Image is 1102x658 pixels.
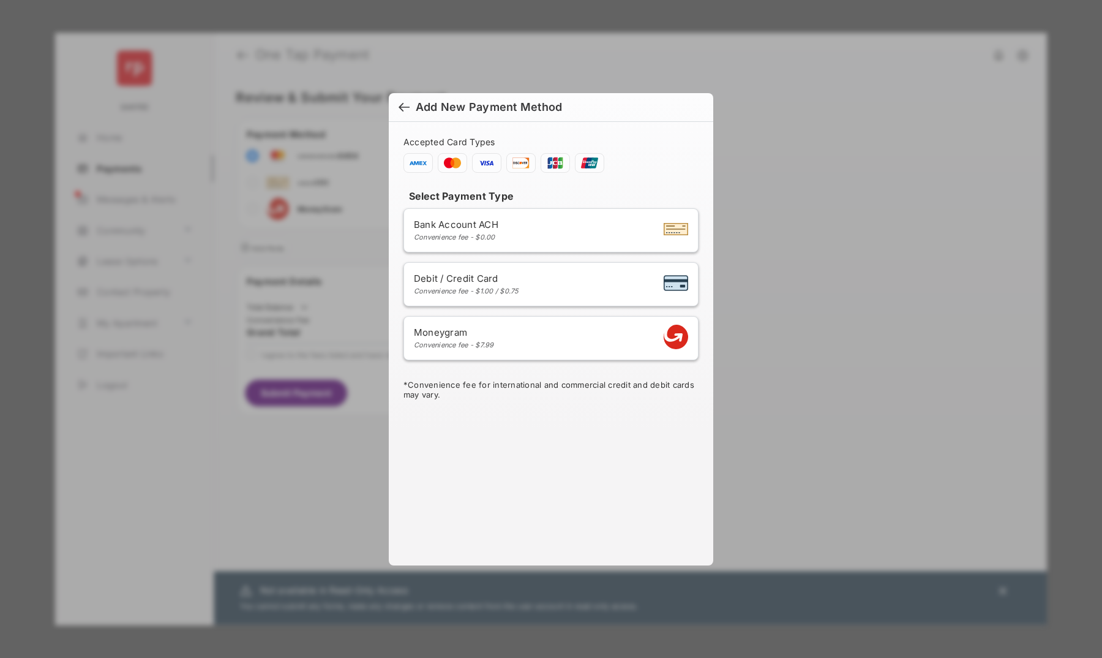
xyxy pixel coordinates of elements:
div: Add New Payment Method [416,100,562,114]
span: Debit / Credit Card [414,273,519,284]
div: Convenience fee - $0.00 [414,233,498,241]
span: Bank Account ACH [414,219,498,230]
div: Convenience fee - $7.99 [414,341,494,349]
div: * Convenience fee for international and commercial credit and debit cards may vary. [403,380,699,402]
span: Accepted Card Types [403,137,500,147]
div: Convenience fee - $1.00 / $0.75 [414,287,519,295]
span: Moneygram [414,327,494,338]
h4: Select Payment Type [403,190,699,202]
